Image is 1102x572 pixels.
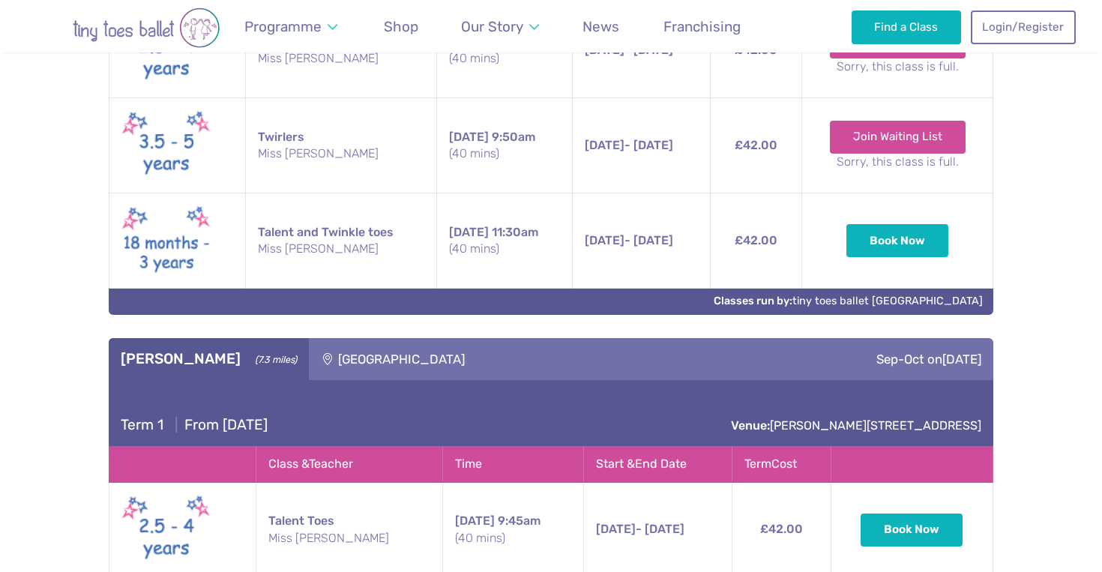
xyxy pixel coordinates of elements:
span: Shop [384,18,418,35]
span: | [167,416,184,433]
span: Programme [244,18,322,35]
th: Start & End Date [584,447,732,482]
h4: From [DATE] [121,416,268,434]
a: Join Waiting List [830,121,966,154]
img: Talent toes New (May 2025) [121,492,211,568]
span: - [DATE] [585,233,673,247]
td: £42.00 [710,98,802,193]
td: 11:30am [437,193,573,289]
a: Programme [237,9,344,44]
span: [DATE] [449,225,489,239]
th: Time [442,447,583,482]
td: 9:50am [437,98,573,193]
span: [DATE] [596,522,636,536]
button: Book Now [846,224,948,257]
th: Term Cost [732,447,831,482]
small: (40 mins) [449,50,560,67]
span: [DATE] [585,43,624,57]
td: Talent and Twinkle toes [246,193,437,289]
strong: Venue: [731,418,770,433]
strong: Classes run by: [714,295,792,307]
img: Twirlers New (May 2025) [121,107,211,184]
span: - [DATE] [585,43,673,57]
span: [DATE] [455,514,495,528]
small: Sorry, this class is full. [814,154,981,170]
div: Sep-Oct on [696,338,993,380]
img: tiny toes ballet [26,7,266,48]
span: News [582,18,619,35]
a: Login/Register [971,10,1076,43]
span: Franchising [663,18,741,35]
small: Sorry, this class is full. [814,58,981,75]
small: (40 mins) [455,530,571,547]
div: [GEOGRAPHIC_DATA] [309,338,696,380]
button: Book Now [861,514,963,547]
a: Franchising [656,9,747,44]
span: - [DATE] [596,522,684,536]
span: [DATE] [449,130,489,144]
small: Miss [PERSON_NAME] [268,530,430,547]
td: £42.00 [710,193,802,289]
img: Twinkle & Talent toes (New May 2025) [121,202,211,279]
span: - [DATE] [585,138,673,152]
th: Class & Teacher [256,447,443,482]
span: Our Story [461,18,523,35]
small: (7.3 miles) [250,350,297,366]
a: Classes run by:tiny toes ballet [GEOGRAPHIC_DATA] [714,295,983,307]
td: Twirlers [246,98,437,193]
span: [DATE] [942,352,981,367]
a: Find a Class [852,10,962,43]
span: [DATE] [585,138,624,152]
span: [DATE] [585,233,624,247]
a: Our Story [454,9,547,44]
small: Miss [PERSON_NAME] [258,241,424,257]
a: Shop [376,9,425,44]
small: Miss [PERSON_NAME] [258,145,424,162]
small: Miss [PERSON_NAME] [258,50,424,67]
small: (40 mins) [449,145,560,162]
span: Term 1 [121,416,163,433]
h3: [PERSON_NAME] [121,350,297,368]
small: (40 mins) [449,241,560,257]
a: Venue:[PERSON_NAME][STREET_ADDRESS] [731,418,981,433]
a: News [576,9,627,44]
